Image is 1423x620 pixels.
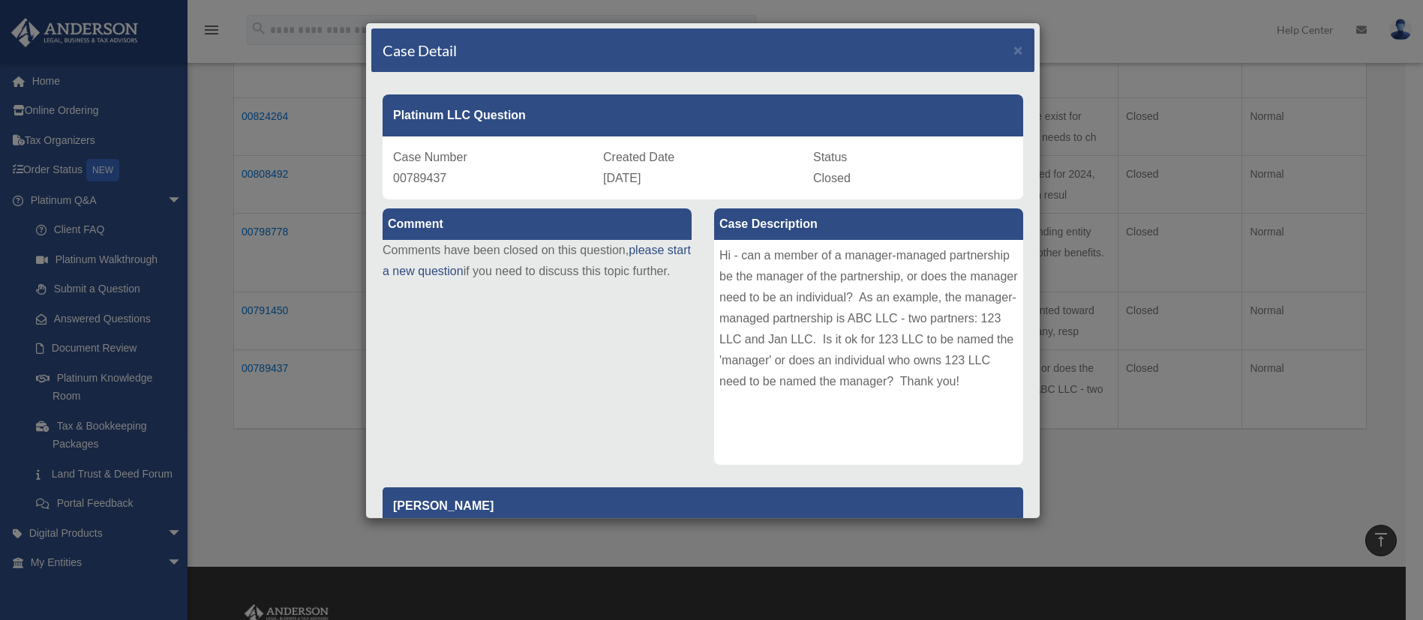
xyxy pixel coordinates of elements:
[383,487,1023,524] p: [PERSON_NAME]
[1013,42,1023,58] button: Close
[813,172,851,184] span: Closed
[603,151,674,163] span: Created Date
[393,151,467,163] span: Case Number
[393,172,446,184] span: 00789437
[1013,41,1023,58] span: ×
[383,240,692,282] p: Comments have been closed on this question, if you need to discuss this topic further.
[714,208,1023,240] label: Case Description
[383,94,1023,136] div: Platinum LLC Question
[603,172,641,184] span: [DATE]
[714,240,1023,465] div: Hi - can a member of a manager-managed partnership be the manager of the partnership, or does the...
[813,151,847,163] span: Status
[383,40,457,61] h4: Case Detail
[383,208,692,240] label: Comment
[383,244,691,277] a: please start a new question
